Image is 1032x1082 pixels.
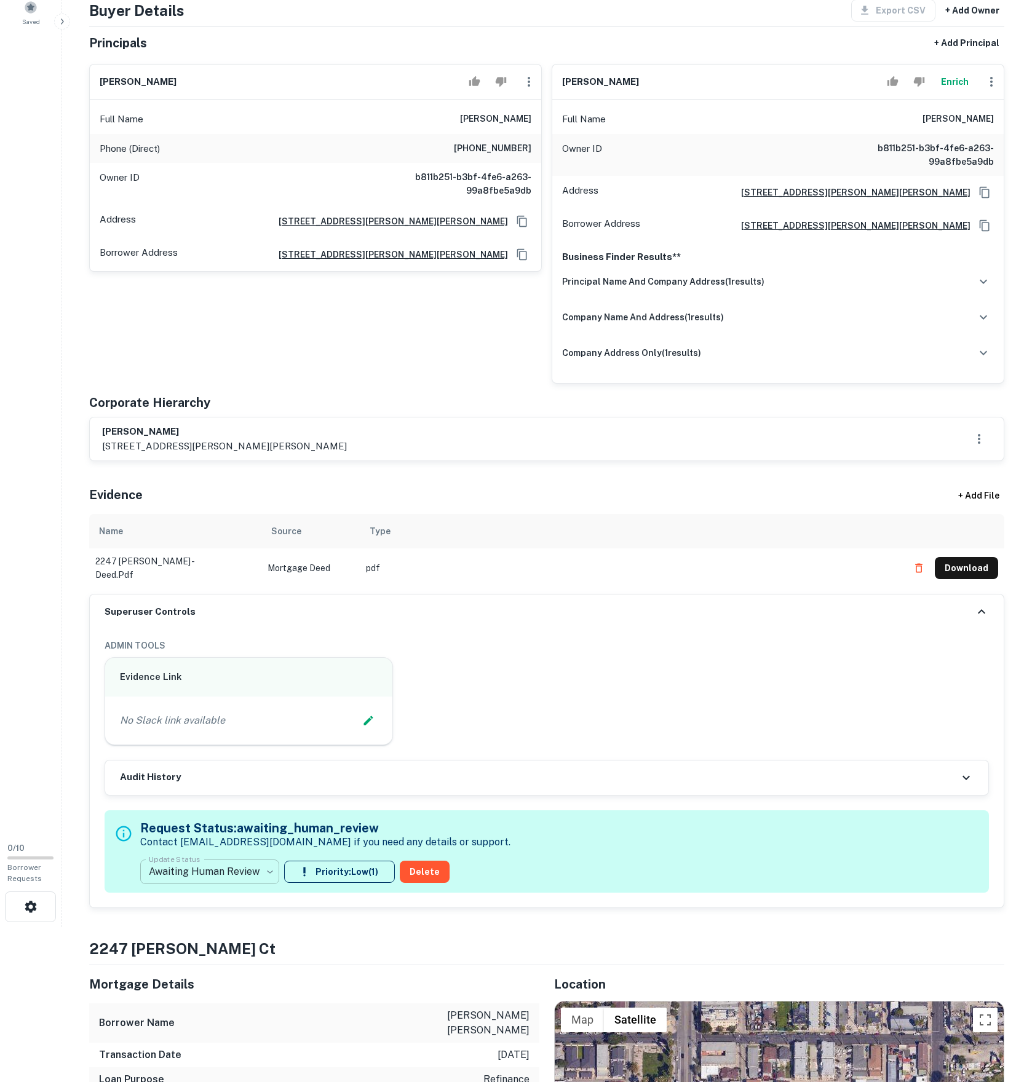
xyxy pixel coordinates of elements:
p: Owner ID [562,141,602,168]
h6: [PERSON_NAME] [923,112,994,127]
div: Type [370,524,391,539]
p: Borrower Address [562,216,640,235]
button: Reject [490,69,512,94]
td: Mortgage Deed [261,548,360,588]
p: Full Name [100,112,143,127]
h5: Mortgage Details [89,975,539,993]
p: [DATE] [498,1048,530,1062]
p: Contact [EMAIL_ADDRESS][DOMAIN_NAME] if you need any details or support. [140,835,510,850]
div: Name [99,524,123,539]
p: Address [100,212,136,231]
button: Copy Address [975,183,994,202]
h5: Evidence [89,486,143,504]
h6: Transaction Date [99,1048,181,1062]
h6: company address only ( 1 results) [562,346,701,360]
h5: Location [554,975,1004,993]
div: Awaiting Human Review [140,855,279,889]
h5: Principals [89,34,147,52]
button: Delete file [908,558,930,578]
h6: b811b251-b3bf-4fe6-a263-99a8fbe5a9db [384,170,531,197]
div: Source [271,524,301,539]
a: [STREET_ADDRESS][PERSON_NAME][PERSON_NAME] [269,215,508,228]
p: [PERSON_NAME] [PERSON_NAME] [419,1008,530,1038]
span: 0 / 10 [7,843,25,853]
h6: [PERSON_NAME] [100,75,177,89]
button: Download [935,557,998,579]
td: pdf [360,548,902,588]
p: Borrower Address [100,245,178,264]
h6: Borrower Name [99,1016,175,1030]
div: + Add File [935,484,1022,507]
button: Reject [908,69,930,94]
p: Owner ID [100,170,140,197]
button: Show satellite imagery [604,1008,667,1032]
a: [STREET_ADDRESS][PERSON_NAME][PERSON_NAME] [731,219,970,232]
label: Update Status [149,854,200,864]
button: Enrich [935,69,974,94]
p: No Slack link available [120,713,225,728]
h6: [PERSON_NAME] [102,425,347,439]
h6: company name and address ( 1 results) [562,310,724,324]
button: + Add Principal [929,32,1004,54]
div: scrollable content [89,514,1004,594]
p: Full Name [562,112,606,127]
h5: Request Status: awaiting_human_review [140,819,510,837]
button: Accept [882,69,903,94]
h6: [PERSON_NAME] [562,75,639,89]
button: Delete [400,861,450,883]
h6: b811b251-b3bf-4fe6-a263-99a8fbe5a9db [846,141,994,168]
th: Type [360,514,902,548]
button: Copy Address [513,212,531,231]
p: Business Finder Results** [562,250,994,264]
h6: Superuser Controls [105,605,196,619]
iframe: Chat Widget [970,984,1032,1043]
button: Show street map [561,1008,604,1032]
td: 2247 [PERSON_NAME] - deed.pdf [89,548,261,588]
h6: [PHONE_NUMBER] [454,141,531,156]
h6: principal name and company address ( 1 results) [562,275,764,288]
p: Address [562,183,598,202]
th: Source [261,514,360,548]
button: Copy Address [513,245,531,264]
h4: 2247 [PERSON_NAME] ct [89,938,1004,960]
a: [STREET_ADDRESS][PERSON_NAME][PERSON_NAME] [731,186,970,199]
button: Accept [464,69,485,94]
span: Borrower Requests [7,863,42,883]
h6: Audit History [120,770,181,784]
p: Phone (Direct) [100,141,160,156]
button: Priority:Low(1) [284,861,395,883]
button: Edit Slack Link [359,711,378,730]
h6: ADMIN TOOLS [105,639,989,652]
h6: [PERSON_NAME] [460,112,531,127]
a: [STREET_ADDRESS][PERSON_NAME][PERSON_NAME] [269,248,508,261]
h5: Corporate Hierarchy [89,393,210,412]
button: Copy Address [975,216,994,235]
th: Name [89,514,261,548]
h6: Evidence Link [120,670,378,684]
span: Saved [22,17,40,26]
p: [STREET_ADDRESS][PERSON_NAME][PERSON_NAME] [102,439,347,454]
